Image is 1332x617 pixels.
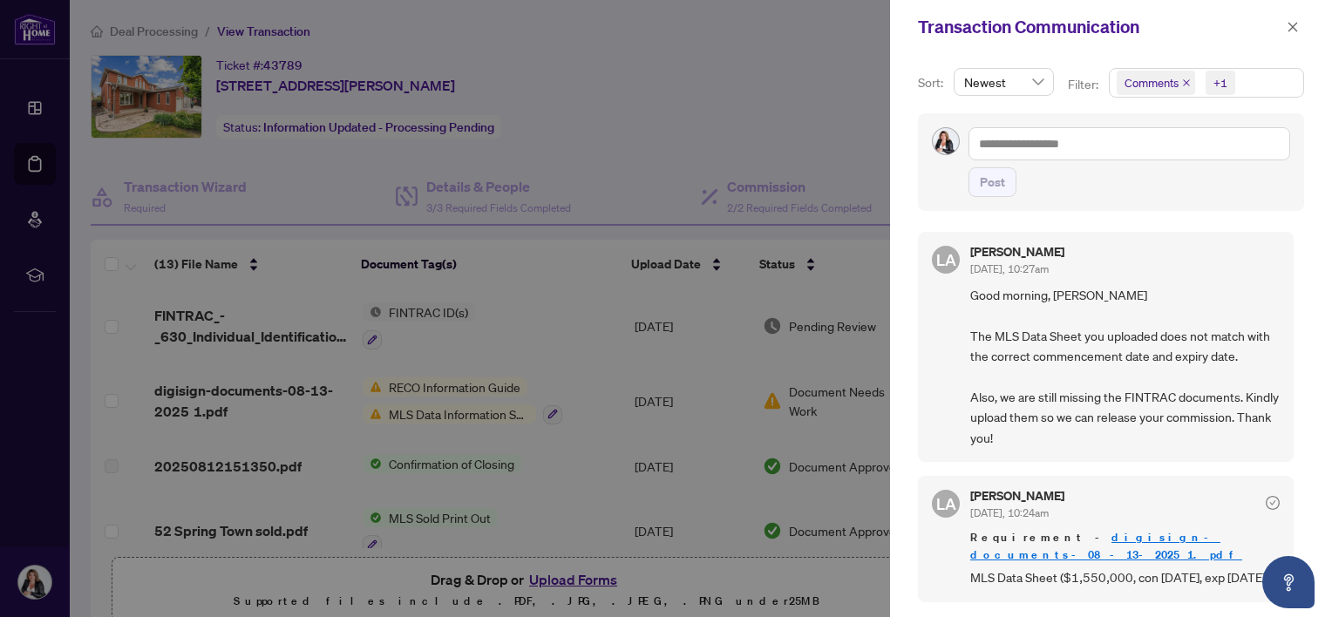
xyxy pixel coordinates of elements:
[970,246,1064,258] h5: [PERSON_NAME]
[1125,74,1179,92] span: Comments
[918,14,1281,40] div: Transaction Communication
[1117,71,1195,95] span: Comments
[968,167,1016,197] button: Post
[918,73,947,92] p: Sort:
[970,285,1280,448] span: Good morning, [PERSON_NAME] The MLS Data Sheet you uploaded does not match with the correct comme...
[970,490,1064,502] h5: [PERSON_NAME]
[1287,21,1299,33] span: close
[1213,74,1227,92] div: +1
[970,567,1280,587] span: MLS Data Sheet ($1,550,000, con [DATE], exp [DATE])
[1182,78,1191,87] span: close
[970,506,1049,519] span: [DATE], 10:24am
[970,262,1049,275] span: [DATE], 10:27am
[933,128,959,154] img: Profile Icon
[936,247,956,272] span: LA
[1262,556,1315,608] button: Open asap
[964,69,1043,95] span: Newest
[936,492,956,516] span: LA
[970,529,1280,564] span: Requirement -
[1068,75,1101,94] p: Filter:
[1266,496,1280,510] span: check-circle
